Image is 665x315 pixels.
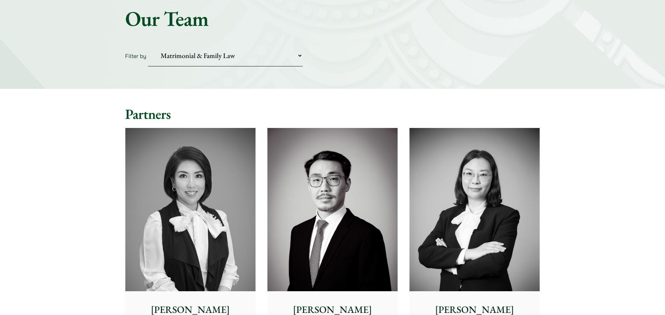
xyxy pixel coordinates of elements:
[125,6,540,31] h1: Our Team
[125,52,147,59] label: Filter by
[125,106,540,122] h2: Partners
